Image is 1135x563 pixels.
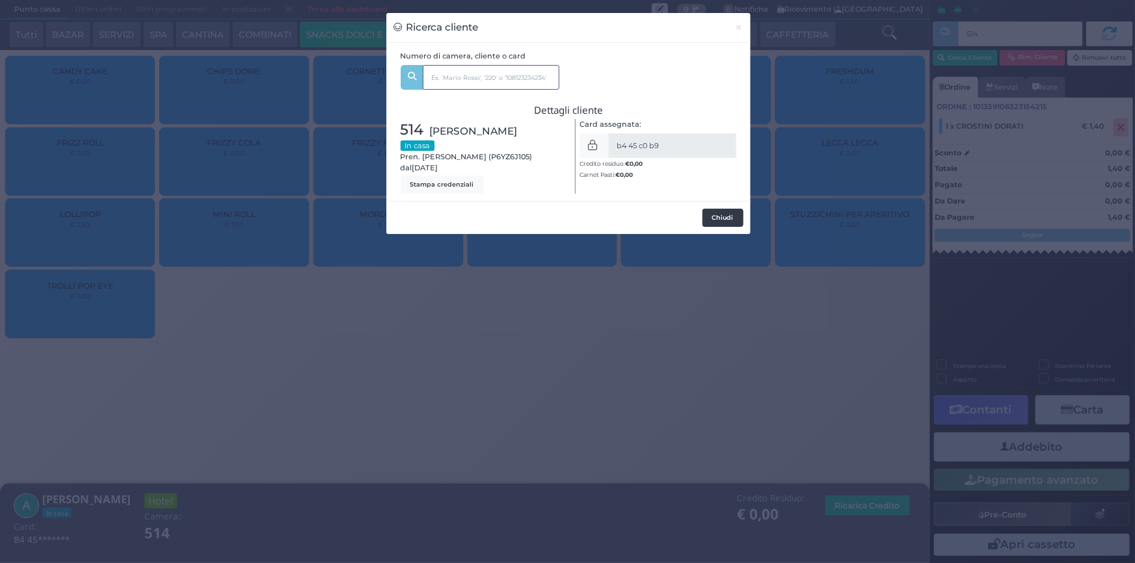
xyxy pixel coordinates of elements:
[625,160,643,167] b: €
[394,20,479,35] h3: Ricerca cliente
[580,171,633,178] small: Carnet Pasti:
[401,176,484,194] button: Stampa credenziali
[430,124,518,138] span: [PERSON_NAME]
[615,171,633,178] b: €
[401,119,424,141] span: 514
[728,13,751,42] button: Chiudi
[401,140,434,151] small: In casa
[735,20,743,34] span: ×
[620,170,633,179] span: 0,00
[401,105,737,116] h3: Dettagli cliente
[401,51,526,62] label: Numero di camera, cliente o card
[630,159,643,168] span: 0,00
[412,163,438,174] span: [DATE]
[580,160,643,167] small: Credito residuo:
[423,65,559,90] input: Es. 'Mario Rossi', '220' o '108123234234'
[702,209,743,227] button: Chiudi
[394,119,568,194] div: Pren. [PERSON_NAME] (P6YZ6J105) dal
[580,119,641,130] label: Card assegnata:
